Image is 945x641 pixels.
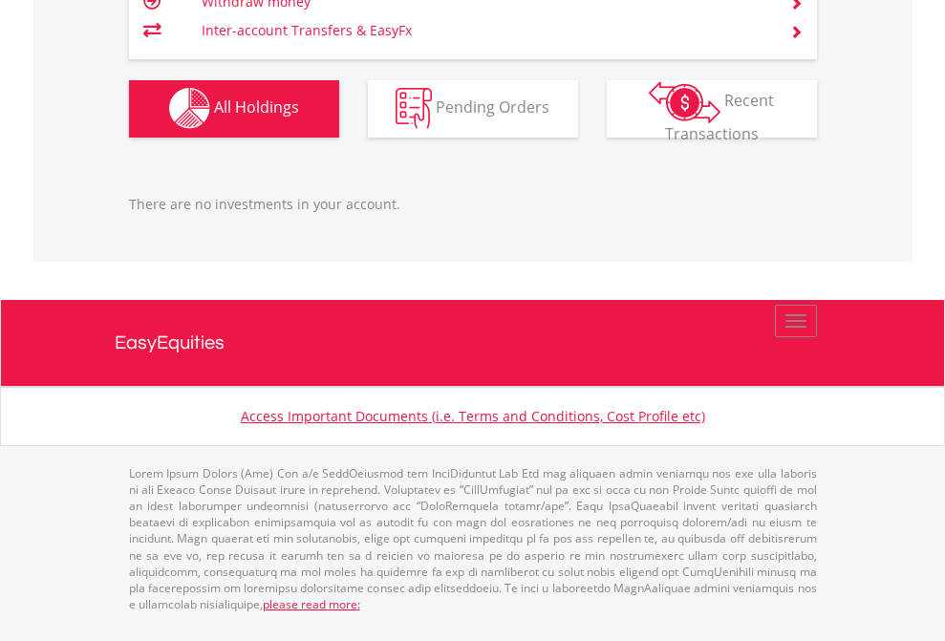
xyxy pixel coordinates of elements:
span: Recent Transactions [665,90,775,144]
button: Recent Transactions [607,80,817,138]
a: EasyEquities [115,300,831,386]
img: holdings-wht.png [169,88,210,129]
img: pending_instructions-wht.png [396,88,432,129]
img: transactions-zar-wht.png [649,81,720,123]
button: All Holdings [129,80,339,138]
span: All Holdings [214,96,299,118]
p: There are no investments in your account. [129,195,817,214]
p: Lorem Ipsum Dolors (Ame) Con a/e SeddOeiusmod tem InciDiduntut Lab Etd mag aliquaen admin veniamq... [129,465,817,612]
a: please read more: [263,596,360,612]
span: Pending Orders [436,96,549,118]
button: Pending Orders [368,80,578,138]
td: Inter-account Transfers & EasyFx [202,16,766,45]
a: Access Important Documents (i.e. Terms and Conditions, Cost Profile etc) [241,407,705,425]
